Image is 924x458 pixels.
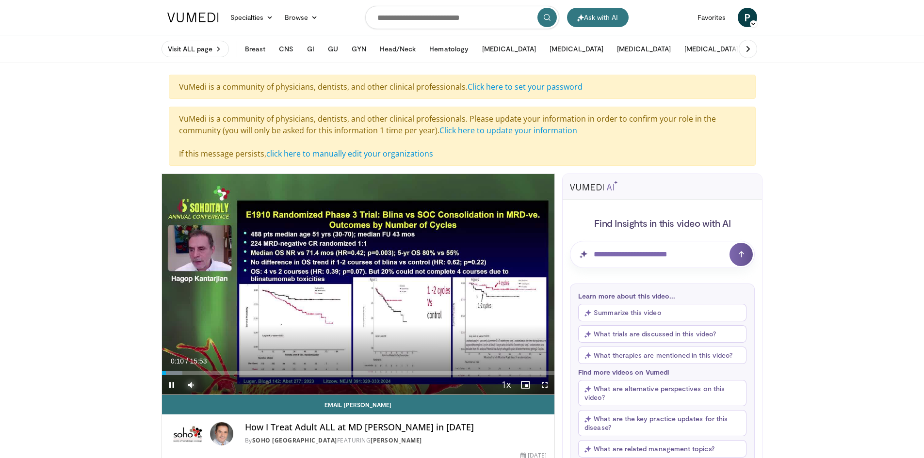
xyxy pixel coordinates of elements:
[476,39,542,59] button: [MEDICAL_DATA]
[423,39,474,59] button: Hematology
[162,395,555,414] a: Email [PERSON_NAME]
[679,39,744,59] button: [MEDICAL_DATA]
[439,125,577,136] a: Click here to update your information
[692,8,732,27] a: Favorites
[181,375,201,395] button: Mute
[210,422,233,445] img: Avatar
[578,368,746,376] p: Find more videos on Vumedi
[567,8,629,27] button: Ask with AI
[273,39,299,59] button: CNS
[570,181,617,190] img: vumedi-ai-logo.svg
[578,304,746,321] button: Summarize this video
[570,217,755,229] h4: Find Insights in this video with AI
[516,375,535,395] button: Enable picture-in-picture mode
[266,148,433,159] a: click here to manually edit your organizations
[468,81,583,92] a: Click here to set your password
[162,375,181,395] button: Pause
[578,380,746,406] button: What are alternative perspectives on this video?
[162,371,555,375] div: Progress Bar
[738,8,757,27] a: P
[245,436,547,445] div: By FEATURING
[346,39,372,59] button: GYN
[167,13,219,22] img: VuMedi Logo
[365,6,559,29] input: Search topics, interventions
[162,41,229,57] a: Visit ALL page
[578,440,746,458] button: What are related management topics?
[162,174,555,395] video-js: Video Player
[544,39,609,59] button: [MEDICAL_DATA]
[611,39,677,59] button: [MEDICAL_DATA]
[252,436,337,444] a: SOHO [GEOGRAPHIC_DATA]
[239,39,271,59] button: Breast
[169,107,756,166] div: VuMedi is a community of physicians, dentists, and other clinical professionals. Please update yo...
[371,436,422,444] a: [PERSON_NAME]
[578,347,746,364] button: What therapies are mentioned in this video?
[578,292,746,300] p: Learn more about this video...
[169,75,756,99] div: VuMedi is a community of physicians, dentists, and other clinical professionals.
[496,375,516,395] button: Playback Rate
[279,8,324,27] a: Browse
[374,39,422,59] button: Head/Neck
[186,357,188,365] span: /
[245,422,547,433] h4: How I Treat Adult ALL at MD [PERSON_NAME] in [DATE]
[578,410,746,436] button: What are the key practice updates for this disease?
[535,375,554,395] button: Fullscreen
[170,422,206,445] img: SOHO Italy
[578,325,746,343] button: What trials are discussed in this video?
[225,8,279,27] a: Specialties
[322,39,344,59] button: GU
[190,357,207,365] span: 15:53
[570,241,755,268] input: Question for AI
[301,39,320,59] button: GI
[171,357,184,365] span: 0:10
